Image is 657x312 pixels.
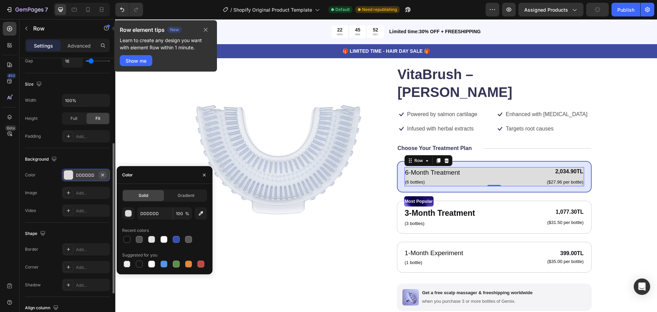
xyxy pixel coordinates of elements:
[115,3,143,16] div: Undo/Redo
[307,279,417,285] p: when you purchase 3 or more bottles of Gemix.
[390,106,438,113] p: Targets root causes
[25,97,36,103] div: Width
[335,7,350,13] span: Default
[298,138,309,145] div: Row
[76,247,108,253] div: Add...
[289,201,360,208] p: (3 bottles)
[634,278,650,295] div: Open Intercom Messenger
[25,155,58,164] div: Background
[62,94,109,107] input: Auto
[230,6,232,13] span: /
[431,229,469,239] div: 399.00TL
[289,178,318,187] p: Most Popular
[292,106,359,113] p: Infused with herbal extracts
[25,80,43,89] div: Size
[25,246,38,252] div: Border
[362,7,397,13] span: Need republishing
[290,160,345,166] p: (6 bottles)
[76,264,108,271] div: Add...
[34,42,53,49] p: Settings
[431,189,469,197] div: 1,077.30TL
[289,240,348,247] p: (1 bottle)
[25,264,39,270] div: Corner
[292,92,362,99] p: Powered by salmon cartilage
[611,3,640,16] button: Publish
[25,58,33,64] div: Gap
[3,3,51,16] button: 7
[25,133,41,139] div: Padding
[287,270,304,286] img: gempages_432750572815254551-0d41f634-7d11-4d13-8663-83420929b25e.png
[431,148,468,157] div: 2,034.90TL
[122,172,133,178] div: Color
[25,208,36,214] div: Video
[524,6,568,13] span: Assigned Products
[617,6,634,13] div: Publish
[45,5,48,14] p: 7
[290,149,345,159] p: 6-Month Treatment
[431,160,468,166] p: ($27.96 per bottle)
[33,24,91,33] p: Row
[432,201,468,207] p: ($31.50 per bottle)
[178,192,194,199] span: Gradient
[70,115,77,122] span: Full
[25,190,37,196] div: Image
[76,134,108,140] div: Add...
[5,125,16,131] div: Beta
[282,126,357,133] p: Choose Your Treatment Plan
[139,192,148,199] span: Solid
[76,172,96,178] div: DDDDDD
[282,46,476,83] h1: VitaBrush – [PERSON_NAME]
[307,271,417,277] p: Get a free scalp massager & freeshipping worldwide
[25,282,41,288] div: Shadow
[76,190,108,196] div: Add...
[25,229,47,238] div: Shape
[289,188,360,200] p: 3-Month Treatment
[25,172,36,178] div: Color
[67,42,91,49] p: Advanced
[390,92,472,99] p: Enhanced with [MEDICAL_DATA]
[76,282,108,288] div: Add...
[185,211,189,217] span: %
[518,3,583,16] button: Assigned Products
[432,240,468,246] p: ($35.00 per bottle)
[122,252,157,258] div: Suggested for you
[122,227,149,234] div: Recent colors
[76,208,108,214] div: Add...
[62,55,83,67] input: Auto
[95,115,100,122] span: Fit
[137,207,173,220] input: Eg: FFFFFF
[25,115,38,122] div: Height
[289,229,348,239] p: 1-Month Experiment
[7,73,16,78] div: 450
[115,19,657,312] iframe: Design area
[233,6,312,13] span: Shopify Original Product Template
